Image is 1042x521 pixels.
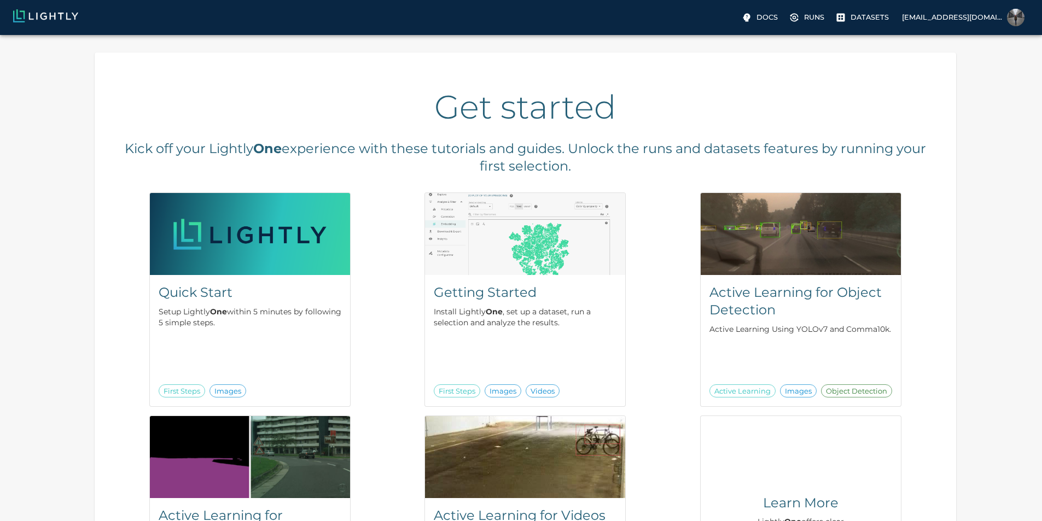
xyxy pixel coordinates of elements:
p: Active Learning Using YOLOv7 and Comma10k. [709,324,892,335]
h5: Active Learning for Object Detection [709,284,892,319]
h5: Learn More [727,494,875,512]
p: Datasets [851,12,889,22]
label: [EMAIL_ADDRESS][DOMAIN_NAME]Berk Güngör [898,5,1029,30]
h5: Quick Start [159,284,341,301]
h2: Get started [117,87,934,127]
img: Berk Güngör [1007,9,1024,26]
span: Images [485,386,521,397]
span: First Steps [159,386,205,397]
b: One [253,141,282,156]
img: Active Learning for Semantic Segmentation [150,416,350,498]
p: [EMAIL_ADDRESS][DOMAIN_NAME] [902,12,1003,22]
span: First Steps [434,386,480,397]
p: Docs [756,12,778,22]
h5: Kick off your Lightly experience with these tutorials and guides. Unlock the runs and datasets fe... [117,140,934,175]
span: Object Detection [822,386,892,397]
img: Getting Started [425,193,625,275]
span: Images [781,386,816,397]
h5: Getting Started [434,284,616,301]
a: Please complete one of our getting started guides to active the full UI [833,9,893,26]
p: Runs [804,12,824,22]
span: Active Learning [710,386,775,397]
span: Videos [526,386,559,397]
p: Setup Lightly within 5 minutes by following 5 simple steps. [159,306,341,328]
a: Please complete one of our getting started guides to active the full UI [787,9,829,26]
img: Lightly [13,9,78,22]
img: Quick Start [150,193,350,275]
p: Install Lightly , set up a dataset, run a selection and analyze the results. [434,306,616,328]
img: Active Learning for Videos [425,416,625,498]
label: Docs [739,9,782,26]
b: One [486,307,503,317]
img: Active Learning for Object Detection [701,193,901,275]
span: Images [210,386,246,397]
b: One [210,307,227,317]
